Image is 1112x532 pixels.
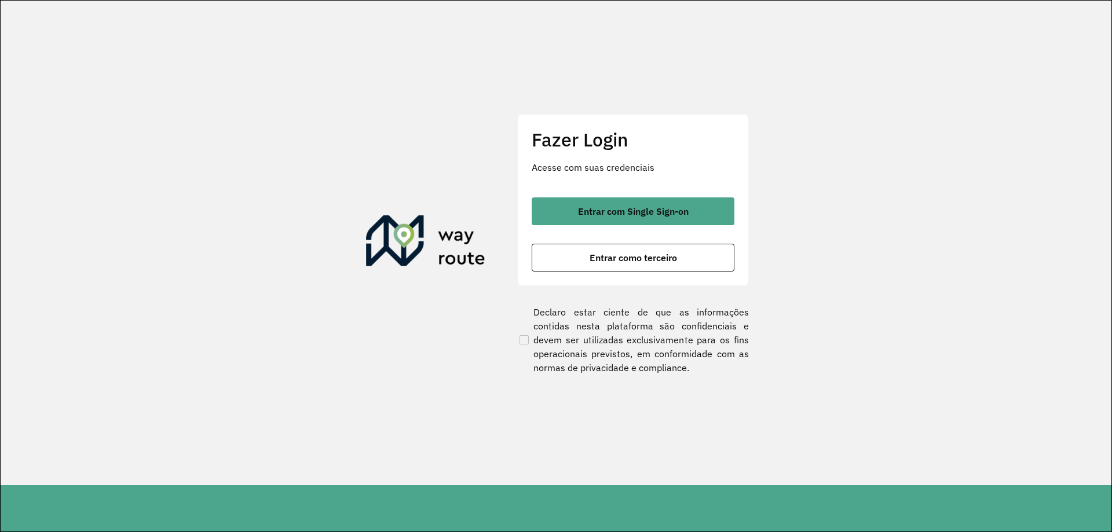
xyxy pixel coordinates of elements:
span: Entrar como terceiro [590,253,677,262]
h2: Fazer Login [532,129,734,151]
label: Declaro estar ciente de que as informações contidas nesta plataforma são confidenciais e devem se... [517,305,749,375]
p: Acesse com suas credenciais [532,160,734,174]
span: Entrar com Single Sign-on [578,207,689,216]
button: button [532,197,734,225]
img: Roteirizador AmbevTech [366,215,485,271]
button: button [532,244,734,271]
